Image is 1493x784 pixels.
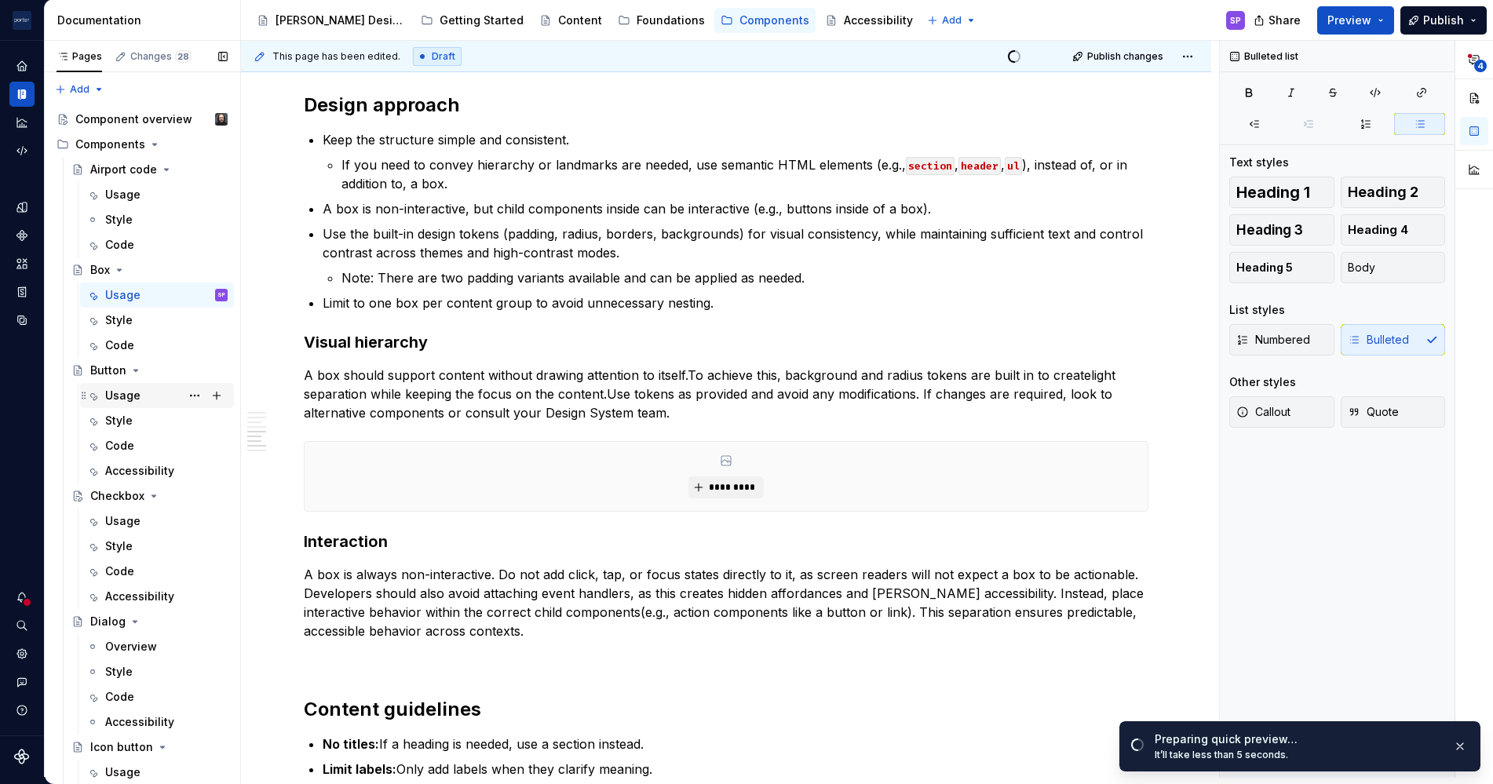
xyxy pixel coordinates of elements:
button: Preview [1317,6,1394,35]
button: Publish [1400,6,1487,35]
button: Publish changes [1068,46,1170,67]
div: Icon button [90,739,153,755]
div: Text styles [1229,155,1289,170]
h2: Design approach [304,93,1148,118]
span: Heading 2 [1348,184,1418,200]
div: Accessibility [105,463,174,479]
div: SP [217,287,225,303]
span: Body [1348,260,1375,275]
span: Share [1269,13,1301,28]
a: Overview [80,634,234,659]
div: Components [739,13,809,28]
div: Accessibility [105,589,174,604]
a: Checkbox [65,483,234,509]
a: Code [80,333,234,358]
a: Accessibility [80,709,234,735]
p: Note: There are two padding variants available and can be applied as needed. [341,268,1148,287]
div: [PERSON_NAME] Design [276,13,405,28]
a: Accessibility [80,458,234,483]
span: Publish [1423,13,1464,28]
a: Style [80,659,234,684]
commenthighlight: A box is non-interactive, but child components inside can be interactive (e.g., buttons inside of... [323,201,931,217]
div: Code [105,563,134,579]
strong: Interaction [304,532,388,551]
span: Add [70,83,89,96]
button: Callout [1229,396,1334,428]
div: Page tree [250,5,919,36]
div: Usage [105,513,141,529]
div: Foundations [637,13,705,28]
a: Style [80,308,234,333]
span: 28 [175,50,192,63]
div: Usage [105,388,141,403]
a: Usage [80,182,234,207]
a: Style [80,207,234,232]
button: Search ⌘K [9,613,35,638]
button: Heading 3 [1229,214,1334,246]
a: Style [80,534,234,559]
code: header [958,157,1001,175]
span: Heading 5 [1236,260,1293,275]
div: Airport code [90,162,157,177]
div: Overview [105,639,157,655]
div: Components [75,137,145,152]
commenthighlight: Use tokens as provided and avoid any modifications. If changes are required, look to alternative ... [304,386,1116,421]
a: Button [65,358,234,383]
p: Only add labels when they clarify meaning. [323,760,1148,779]
a: Code automation [9,138,35,163]
div: Button [90,363,126,378]
a: Icon button [65,735,234,760]
p: If a heading is needed, use a section instead. [323,735,1148,753]
div: Preparing quick preview… [1155,731,1440,747]
a: Code [80,559,234,584]
div: Storybook stories [9,279,35,304]
a: Usage [80,509,234,534]
commenthighlight: To achieve this, background and radius tokens are built in to create [688,367,1091,383]
div: Usage [105,187,141,202]
commenthighlight: If you need to convey hierarchy or landmarks are needed, use semantic HTML elements (e.g., , , ),... [341,157,1131,191]
span: Callout [1236,404,1290,420]
div: Assets [9,251,35,276]
div: Checkbox [90,488,144,504]
button: Add [922,9,981,31]
div: Style [105,212,133,228]
span: 4 [1474,60,1487,72]
div: Changes [130,50,192,63]
div: It’ll take less than 5 seconds. [1155,749,1440,761]
a: Documentation [9,82,35,107]
a: Dialog [65,609,234,634]
strong: No titles: [323,736,379,752]
div: List styles [1229,302,1285,318]
commenthighlight: (e.g., action components like a button or link) [641,604,912,620]
p: A box should support content without drawing attention to itself. light separation while keeping ... [304,366,1148,422]
div: Style [105,413,133,428]
div: Contact support [9,669,35,695]
a: [PERSON_NAME] Design [250,8,411,33]
a: Code [80,684,234,709]
h3: Visual hierarchy [304,331,1148,353]
span: Add [942,14,962,27]
div: Settings [9,641,35,666]
div: Pages [57,50,102,63]
div: Dialog [90,614,126,629]
button: Numbered [1229,324,1334,356]
div: Usage [105,287,141,303]
a: Component overviewTeunis Vorsteveld [50,107,234,132]
strong: Limit labels: [323,761,396,777]
a: Box [65,257,234,283]
code: ul [1005,157,1022,175]
span: Draft [432,50,455,63]
a: Components [9,223,35,248]
div: Code [105,689,134,705]
button: Heading 4 [1341,214,1446,246]
div: SP [1230,14,1241,27]
span: This page has been edited. [272,50,400,63]
button: Notifications [9,585,35,610]
a: Home [9,53,35,78]
p: Limit to one box per content group to avoid unnecessary nesting. [323,294,1148,312]
div: Style [105,664,133,680]
div: Accessibility [844,13,913,28]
